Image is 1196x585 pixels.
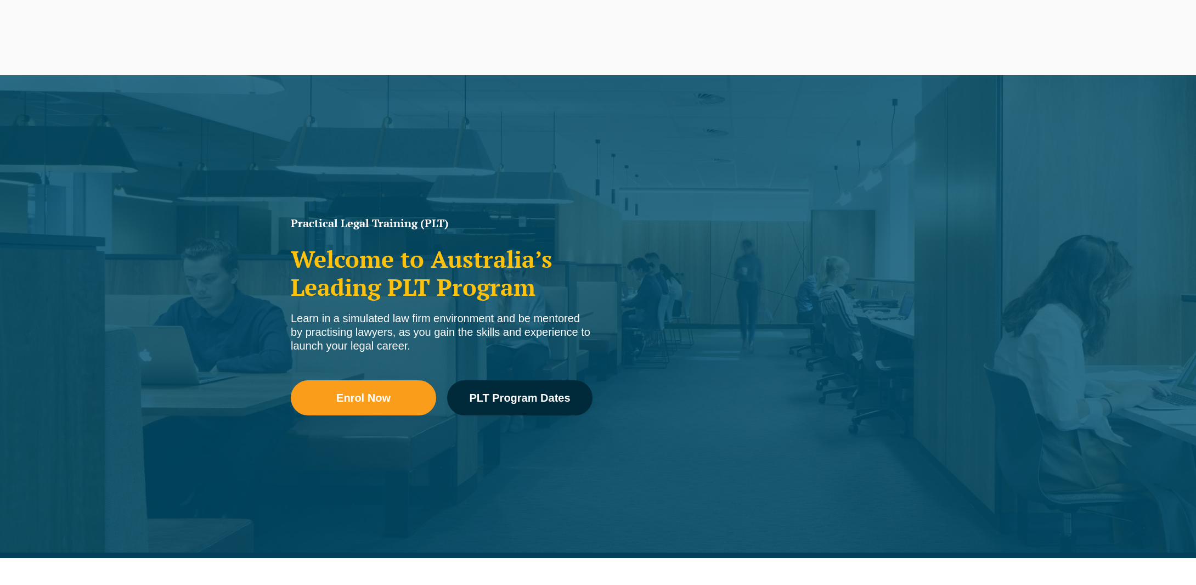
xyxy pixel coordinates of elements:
[336,392,391,403] span: Enrol Now
[291,380,436,415] a: Enrol Now
[291,312,593,353] div: Learn in a simulated law firm environment and be mentored by practising lawyers, as you gain the ...
[447,380,593,415] a: PLT Program Dates
[291,218,593,229] h1: Practical Legal Training (PLT)
[291,245,593,301] h2: Welcome to Australia’s Leading PLT Program
[469,392,570,403] span: PLT Program Dates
